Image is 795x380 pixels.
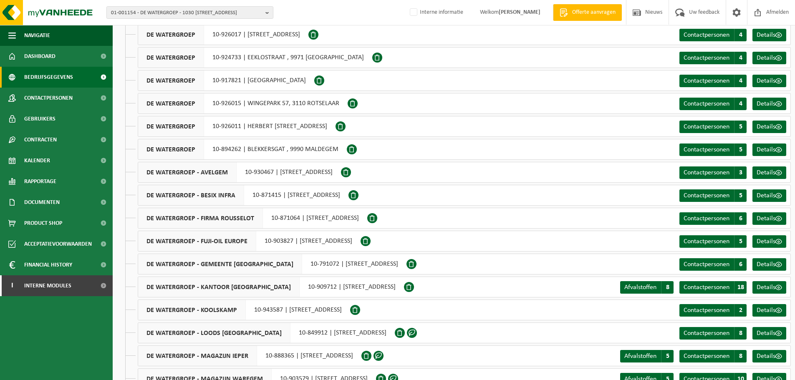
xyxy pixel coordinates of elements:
[138,116,204,136] span: DE WATERGROEP
[684,169,729,176] span: Contactpersonen
[757,123,775,130] span: Details
[138,231,256,251] span: DE WATERGROEP - FUJI-OIL EUROPE
[734,235,747,248] span: 5
[24,192,60,213] span: Documenten
[499,9,540,15] strong: [PERSON_NAME]
[734,143,747,156] span: 5
[679,212,747,225] a: Contactpersonen 6
[138,299,350,320] div: 10-943587 | [STREET_ADDRESS]
[757,261,775,268] span: Details
[752,75,786,87] a: Details
[138,70,314,91] div: 10-917821 | [GEOGRAPHIC_DATA]
[757,307,775,314] span: Details
[684,215,729,222] span: Contactpersonen
[752,143,786,156] a: Details
[661,350,674,362] span: 5
[752,212,786,225] a: Details
[757,169,775,176] span: Details
[111,7,262,19] span: 01-001154 - DE WATERGROEP - 1030 [STREET_ADDRESS]
[752,327,786,340] a: Details
[570,8,618,17] span: Offerte aanvragen
[757,55,775,61] span: Details
[138,323,290,343] span: DE WATERGROEP - LOODS [GEOGRAPHIC_DATA]
[24,25,50,46] span: Navigatie
[24,88,73,108] span: Contactpersonen
[24,46,56,67] span: Dashboard
[684,55,729,61] span: Contactpersonen
[752,281,786,294] a: Details
[684,238,729,245] span: Contactpersonen
[138,70,204,91] span: DE WATERGROEP
[757,284,775,291] span: Details
[684,123,729,130] span: Contactpersonen
[757,330,775,337] span: Details
[679,281,747,294] a: Contactpersonen 18
[684,32,729,38] span: Contactpersonen
[684,330,729,337] span: Contactpersonen
[757,101,775,107] span: Details
[752,304,786,317] a: Details
[757,32,775,38] span: Details
[679,52,747,64] a: Contactpersonen 4
[679,29,747,41] a: Contactpersonen 4
[24,213,62,234] span: Product Shop
[684,146,729,153] span: Contactpersonen
[138,47,372,68] div: 10-924733 | EEKLOSTRAAT , 9971 [GEOGRAPHIC_DATA]
[679,327,747,340] a: Contactpersonen 8
[679,143,747,156] a: Contactpersonen 5
[553,4,622,21] a: Offerte aanvragen
[679,235,747,248] a: Contactpersonen 5
[620,350,674,362] a: Afvalstoffen 5
[757,353,775,360] span: Details
[684,78,729,84] span: Contactpersonen
[734,29,747,41] span: 4
[734,327,747,340] span: 8
[138,208,263,228] span: DE WATERGROEP - FIRMA ROUSSELOT
[757,238,775,245] span: Details
[734,121,747,133] span: 5
[138,139,347,160] div: 10-894262 | BLEKKERSGAT , 9990 MALDEGEM
[679,98,747,110] a: Contactpersonen 4
[24,108,56,129] span: Gebruikers
[138,162,237,182] span: DE WATERGROEP - AVELGEM
[24,254,72,275] span: Financial History
[138,139,204,159] span: DE WATERGROEP
[138,93,204,113] span: DE WATERGROEP
[138,25,204,45] span: DE WATERGROEP
[757,215,775,222] span: Details
[757,146,775,153] span: Details
[138,48,204,68] span: DE WATERGROEP
[138,93,348,114] div: 10-926015 | WINGEPARK 57, 3110 ROTSELAAR
[734,258,747,271] span: 6
[752,29,786,41] a: Details
[679,304,747,317] a: Contactpersonen 2
[624,353,656,360] span: Afvalstoffen
[684,353,729,360] span: Contactpersonen
[24,129,57,150] span: Contracten
[752,166,786,179] a: Details
[138,162,341,183] div: 10-930467 | [STREET_ADDRESS]
[106,6,273,19] button: 01-001154 - DE WATERGROEP - 1030 [STREET_ADDRESS]
[684,192,729,199] span: Contactpersonen
[679,121,747,133] a: Contactpersonen 5
[138,208,367,229] div: 10-871064 | [STREET_ADDRESS]
[752,258,786,271] a: Details
[679,75,747,87] a: Contactpersonen 4
[24,234,92,254] span: Acceptatievoorwaarden
[734,304,747,317] span: 2
[679,350,747,362] a: Contactpersonen 8
[684,101,729,107] span: Contactpersonen
[679,258,747,271] a: Contactpersonen 6
[684,284,729,291] span: Contactpersonen
[679,189,747,202] a: Contactpersonen 5
[679,166,747,179] a: Contactpersonen 3
[138,185,348,206] div: 10-871415 | [STREET_ADDRESS]
[752,350,786,362] a: Details
[661,281,674,294] span: 8
[138,24,308,45] div: 10-926017 | [STREET_ADDRESS]
[752,189,786,202] a: Details
[138,116,336,137] div: 10-926011 | HERBERT [STREET_ADDRESS]
[734,281,747,294] span: 18
[752,52,786,64] a: Details
[734,166,747,179] span: 3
